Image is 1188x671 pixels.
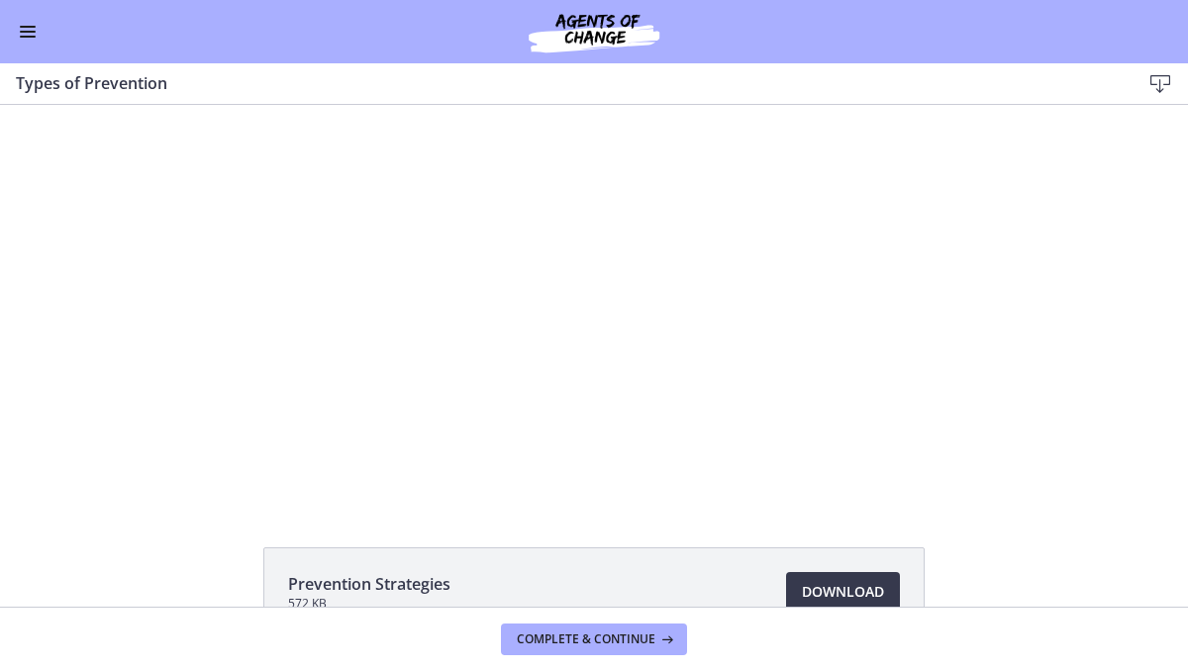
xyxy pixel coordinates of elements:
span: 572 KB [288,596,450,612]
img: Agents of Change [475,8,713,55]
span: Prevention Strategies [288,572,450,596]
button: Enable menu [16,20,40,44]
h3: Types of Prevention [16,71,1109,95]
span: Complete & continue [517,631,655,647]
button: Complete & continue [501,623,687,655]
a: Download [786,572,900,612]
span: Download [802,580,884,604]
